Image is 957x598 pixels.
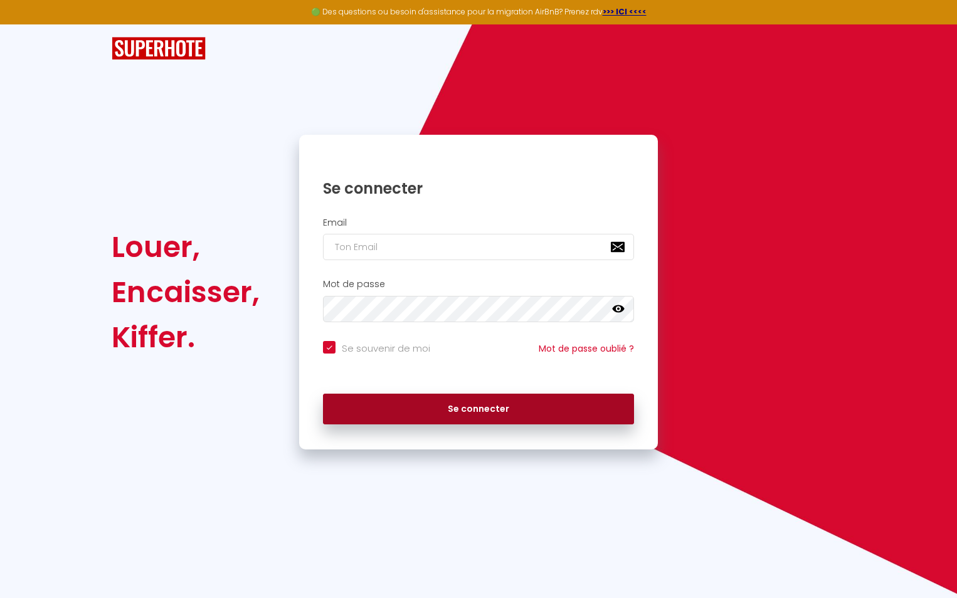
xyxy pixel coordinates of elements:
h2: Email [323,218,634,228]
button: Se connecter [323,394,634,425]
h2: Mot de passe [323,279,634,290]
a: Mot de passe oublié ? [539,342,634,355]
div: Encaisser, [112,270,260,315]
div: Kiffer. [112,315,260,360]
img: SuperHote logo [112,37,206,60]
input: Ton Email [323,234,634,260]
div: Louer, [112,224,260,270]
a: >>> ICI <<<< [603,6,647,17]
h1: Se connecter [323,179,634,198]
